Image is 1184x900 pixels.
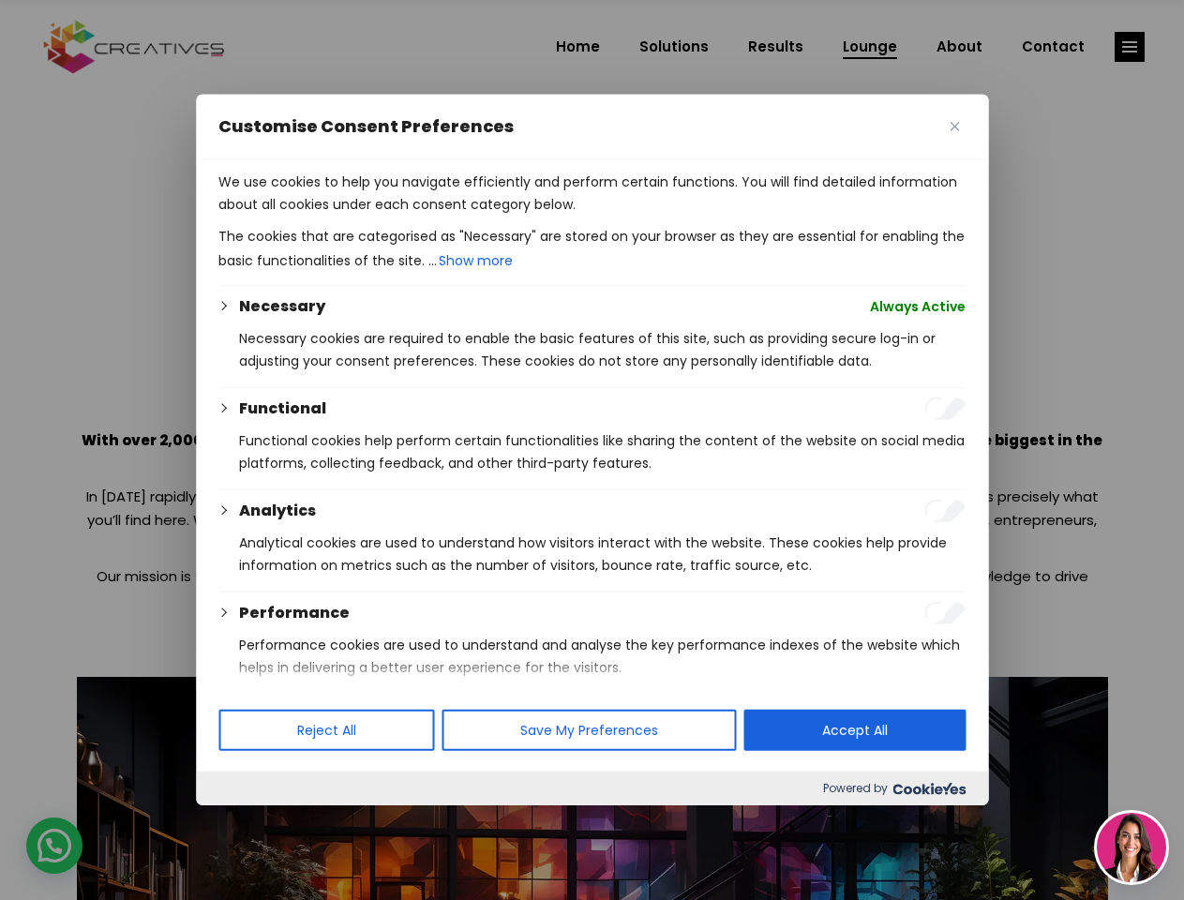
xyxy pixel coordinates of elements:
img: agent [1097,813,1166,882]
p: Functional cookies help perform certain functionalities like sharing the content of the website o... [239,429,966,474]
button: Functional [239,397,326,420]
img: Cookieyes logo [892,783,966,795]
button: Show more [437,247,515,274]
button: Accept All [743,710,966,751]
img: Close [950,122,959,131]
p: Necessary cookies are required to enable the basic features of this site, such as providing secur... [239,327,966,372]
p: We use cookies to help you navigate efficiently and perform certain functions. You will find deta... [218,171,966,216]
button: Performance [239,602,350,624]
input: Enable Analytics [924,500,966,522]
button: Save My Preferences [442,710,736,751]
p: The cookies that are categorised as "Necessary" are stored on your browser as they are essential ... [218,225,966,274]
button: Close [943,115,966,138]
input: Enable Functional [924,397,966,420]
button: Necessary [239,295,325,318]
input: Enable Performance [924,602,966,624]
span: Always Active [870,295,966,318]
button: Reject All [218,710,434,751]
p: Analytical cookies are used to understand how visitors interact with the website. These cookies h... [239,532,966,577]
div: Customise Consent Preferences [196,95,988,805]
div: Powered by [196,772,988,805]
span: Customise Consent Preferences [218,115,514,138]
p: Performance cookies are used to understand and analyse the key performance indexes of the website... [239,634,966,679]
button: Analytics [239,500,316,522]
